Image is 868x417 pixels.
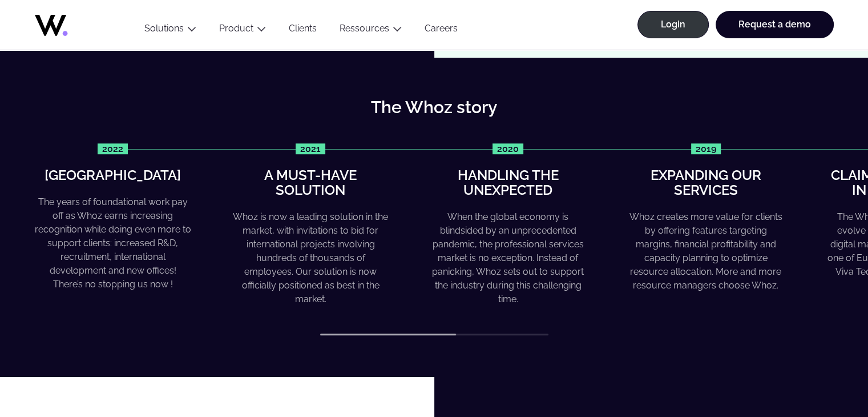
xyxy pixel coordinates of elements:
a: Request a demo [716,11,834,38]
iframe: Chatbot [793,342,852,401]
a: Clients [277,23,328,38]
div: When the global economy is blindsided by an unprecedented pandemic, the professional services mar... [430,210,586,306]
strong: Handling the unexpected [458,167,559,198]
button: Ressources [328,23,413,38]
p: 2021 [296,143,325,154]
p: 2020 [492,143,523,154]
h4: Expanding our services [628,168,784,198]
h4: [GEOGRAPHIC_DATA] [45,168,181,183]
a: Product [219,23,253,34]
div: 3 / 7 [430,143,586,307]
h4: A must-have solution [232,168,389,198]
a: Careers [413,23,469,38]
div: 4 / 7 [628,143,784,293]
div: 1 / 7 [35,143,191,291]
a: Login [637,11,709,38]
p: 2022 [98,143,128,154]
strong: The Whoz story [371,97,497,117]
button: Solutions [133,23,208,38]
a: Ressources [340,23,389,34]
div: Whoz is now a leading solution in the market, with invitations to bid for international projects ... [232,210,389,306]
div: 2 / 7 [232,143,389,307]
p: 2019 [691,143,721,154]
div: The years of foundational work pay off as Whoz earns increasing recognition while doing even more... [35,195,191,291]
div: Whoz creates more value for clients by offering features targeting margins, financial profitabili... [628,210,784,292]
button: Product [208,23,277,38]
